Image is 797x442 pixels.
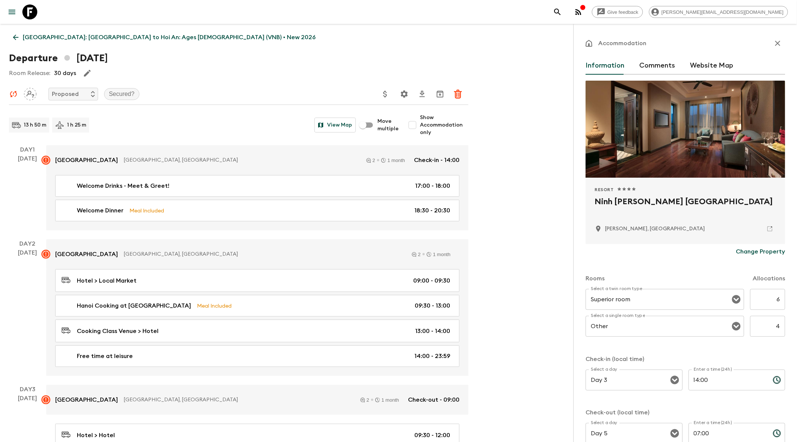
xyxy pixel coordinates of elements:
[414,206,450,215] p: 18:30 - 20:30
[415,301,450,310] p: 09:30 - 13:00
[77,301,191,310] p: Hanoi Cooking at [GEOGRAPHIC_DATA]
[769,373,784,387] button: Choose time, selected time is 2:00 PM
[375,398,399,402] div: 1 month
[55,250,118,259] p: [GEOGRAPHIC_DATA]
[408,395,459,404] p: Check-out - 09:00
[694,420,732,426] label: Enter a time (24h)
[413,276,450,285] p: 09:00 - 09:30
[67,121,86,129] p: 1 h 25 m
[603,9,643,15] span: Give feedback
[77,181,169,190] p: Welcome Drinks - Meet & Greet!
[592,6,643,18] a: Give feedback
[669,375,680,385] button: Open
[736,244,785,259] button: Change Property
[77,206,123,215] p: Welcome Dinner
[9,239,46,248] p: Day 2
[55,345,459,367] a: Free time at leisure14:00 - 23:59
[24,121,46,129] p: 13 h 50 m
[46,239,468,269] a: [GEOGRAPHIC_DATA][GEOGRAPHIC_DATA], [GEOGRAPHIC_DATA]21 month
[23,33,316,42] p: [GEOGRAPHIC_DATA]: [GEOGRAPHIC_DATA] to Hoi An: Ages [DEMOGRAPHIC_DATA] (VNB) • New 2026
[54,69,76,78] p: 30 days
[77,327,159,336] p: Cooking Class Venue > Hotel
[414,156,459,165] p: Check-in - 14:00
[649,6,788,18] div: [PERSON_NAME][EMAIL_ADDRESS][DOMAIN_NAME]
[360,398,369,402] div: 2
[9,69,50,78] p: Room Release:
[415,181,450,190] p: 17:00 - 18:00
[124,396,351,404] p: [GEOGRAPHIC_DATA], [GEOGRAPHIC_DATA]
[414,431,450,440] p: 09:30 - 12:00
[397,87,412,102] button: Settings
[451,87,465,102] button: Delete
[18,154,37,230] div: [DATE]
[769,426,784,441] button: Choose time, selected time is 7:00 AM
[366,158,375,163] div: 2
[55,269,459,292] a: Hotel > Local Market09:00 - 09:30
[433,87,448,102] button: Archive (Completed, Cancelled or Unsynced Departures only)
[690,57,733,75] button: Website Map
[9,30,320,45] a: [GEOGRAPHIC_DATA]: [GEOGRAPHIC_DATA] to Hoi An: Ages [DEMOGRAPHIC_DATA] (VNB) • New 2026
[77,352,133,361] p: Free time at leisure
[124,250,403,258] p: [GEOGRAPHIC_DATA], [GEOGRAPHIC_DATA]
[694,366,732,373] label: Enter a time (24h)
[381,158,405,163] div: 1 month
[658,9,788,15] span: [PERSON_NAME][EMAIL_ADDRESS][DOMAIN_NAME]
[9,145,46,154] p: Day 1
[591,312,645,319] label: Select a single room type
[586,355,785,364] p: Check-in (local time)
[104,88,139,100] div: Secured?
[586,57,624,75] button: Information
[550,4,565,19] button: search adventures
[18,248,37,376] div: [DATE]
[412,252,421,257] div: 2
[4,4,19,19] button: menu
[55,175,459,197] a: Welcome Drinks - Meet & Greet!17:00 - 18:00
[669,428,680,439] button: Open
[591,420,617,426] label: Select a day
[9,51,108,66] h1: Departure [DATE]
[9,385,46,394] p: Day 3
[55,156,118,165] p: [GEOGRAPHIC_DATA]
[591,366,617,373] label: Select a day
[378,87,393,102] button: Update Price, Early Bird Discount and Costs
[77,276,137,285] p: Hotel > Local Market
[377,118,399,133] span: Move multiple
[427,252,451,257] div: 1 month
[55,395,118,404] p: [GEOGRAPHIC_DATA]
[594,196,776,220] h2: Ninh [PERSON_NAME] [GEOGRAPHIC_DATA]
[55,320,459,342] a: Cooking Class Venue > Hotel13:00 - 14:00
[415,327,450,336] p: 13:00 - 14:00
[736,247,785,256] p: Change Property
[124,156,357,164] p: [GEOGRAPHIC_DATA], [GEOGRAPHIC_DATA]
[55,200,459,221] a: Welcome DinnerMeal Included18:30 - 20:30
[415,87,430,102] button: Download CSV
[414,352,450,361] p: 14:00 - 23:59
[77,431,115,440] p: Hotel > Hotel
[109,90,135,99] p: Secured?
[52,90,79,99] p: Proposed
[46,145,468,175] a: [GEOGRAPHIC_DATA][GEOGRAPHIC_DATA], [GEOGRAPHIC_DATA]21 monthCheck-in - 14:00
[598,39,646,48] p: Accommodation
[46,385,468,415] a: [GEOGRAPHIC_DATA][GEOGRAPHIC_DATA], [GEOGRAPHIC_DATA]21 monthCheck-out - 09:00
[420,114,468,136] span: Show Accommodation only
[24,90,37,96] span: Assign pack leader
[586,408,785,417] p: Check-out (local time)
[594,187,614,193] span: Resort
[586,274,605,283] p: Rooms
[197,302,232,310] p: Meal Included
[731,321,741,331] button: Open
[753,274,785,283] p: Allocations
[55,295,459,317] a: Hanoi Cooking at [GEOGRAPHIC_DATA]Meal Included09:30 - 13:00
[586,81,785,178] div: Photo of Ninh Binh Hidden Charm Hotel & Resort
[731,294,741,305] button: Open
[591,286,642,292] label: Select a twin room type
[9,90,18,99] svg: Unable to sync - Check prices and secured
[688,370,767,390] input: hh:mm
[314,118,356,133] button: View Map
[639,57,675,75] button: Comments
[605,225,705,233] p: Hoa Lu, Vietnam
[129,206,164,215] p: Meal Included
